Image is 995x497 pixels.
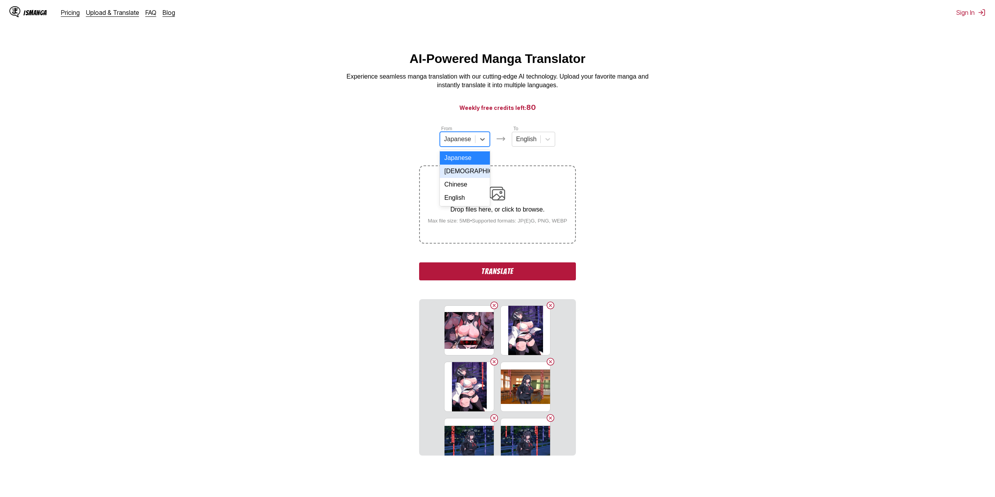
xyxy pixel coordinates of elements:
[956,9,986,16] button: Sign In
[23,9,47,16] div: IsManga
[86,9,139,16] a: Upload & Translate
[489,413,499,423] button: Delete image
[526,103,536,111] span: 80
[978,9,986,16] img: Sign out
[19,102,976,112] h3: Weekly free credits left:
[341,72,654,90] p: Experience seamless manga translation with our cutting-edge AI technology. Upload your favorite m...
[440,178,490,191] div: Chinese
[546,301,555,310] button: Delete image
[419,262,575,280] button: Translate
[145,9,156,16] a: FAQ
[440,165,490,178] div: [DEMOGRAPHIC_DATA]
[421,206,574,213] p: Drop files here, or click to browse.
[546,413,555,423] button: Delete image
[61,9,80,16] a: Pricing
[421,218,574,224] small: Max file size: 5MB • Supported formats: JP(E)G, PNG, WEBP
[9,6,20,17] img: IsManga Logo
[496,134,506,144] img: Languages icon
[513,126,518,131] label: To
[440,151,490,165] div: Japanese
[440,191,490,205] div: English
[546,357,555,366] button: Delete image
[489,301,499,310] button: Delete image
[163,9,175,16] a: Blog
[410,52,586,66] h1: AI-Powered Manga Translator
[441,126,452,131] label: From
[489,357,499,366] button: Delete image
[9,6,61,19] a: IsManga LogoIsManga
